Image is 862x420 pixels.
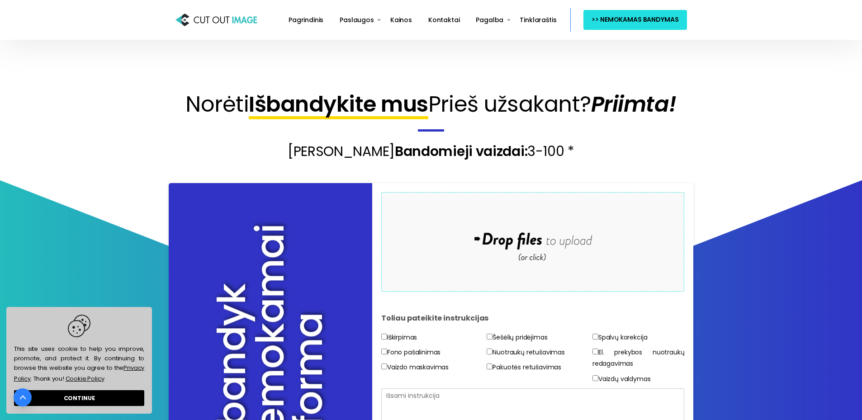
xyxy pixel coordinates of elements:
[487,362,561,373] label: Pakuotės retušavimas
[340,15,374,24] span: Paslaugos
[487,332,547,343] label: Šešėlių pridėjimas
[64,373,105,384] a: learn more about cookies
[527,142,574,161] span: 3-100 *
[381,347,440,358] label: Fono pašalinimas
[516,10,560,30] a: Tinklaraštis
[381,362,449,373] label: Vaizdo maskavimas
[285,10,327,30] a: Pagrindinis
[390,15,412,24] span: Kainos
[592,332,647,343] label: Spalvų korekcija
[425,10,464,30] a: Kontaktai
[592,373,651,385] label: Vaizdų valdymas
[6,307,152,414] div: cookieconsent
[487,349,493,354] input: Nuotraukų retušavimas
[428,15,460,24] span: Kontaktai
[487,347,565,358] label: Nuotraukų retušavimas
[592,375,598,381] input: Vaizdų valdymas
[583,10,687,29] a: >> NEMOKAMAS BANDYMAS
[387,10,416,30] a: Kainos
[592,347,685,369] label: El. prekybos nuotraukų redagavimas
[14,390,144,406] a: dismiss cookie message
[381,305,685,332] h4: Toliau pateikite instrukcijas
[472,10,507,30] a: Pagalba
[14,363,144,383] a: Privacy Policy
[14,315,144,384] span: This site uses cookie to help you improve, promote, and protect it. By continuing to browse this ...
[336,10,378,30] a: Paslaugos
[487,363,493,369] input: Pakuotės retušavimas
[381,332,417,343] label: Iškirpimas
[185,89,249,119] span: Norėti
[591,89,677,119] span: Priimta!
[381,363,387,369] input: Vaizdo maskavimas
[381,349,387,354] input: Fono pašalinimas
[381,334,387,340] input: Iškirpimas
[487,334,493,340] input: Šešėlių pridėjimas
[249,89,428,119] span: Išbandykite mus
[14,388,32,406] a: Eiti į viršų
[289,15,323,24] span: Pagrindinis
[428,89,591,119] span: Prieš užsakant?
[288,142,395,161] span: [PERSON_NAME]
[520,15,556,24] span: Tinklaraštis
[592,349,598,354] input: El. prekybos nuotraukų redagavimas
[395,142,527,161] span: Bandomieji vaizdai:
[592,334,598,340] input: Spalvų korekcija
[476,15,503,24] span: Pagalba
[592,14,678,25] span: >> NEMOKAMAS BANDYMAS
